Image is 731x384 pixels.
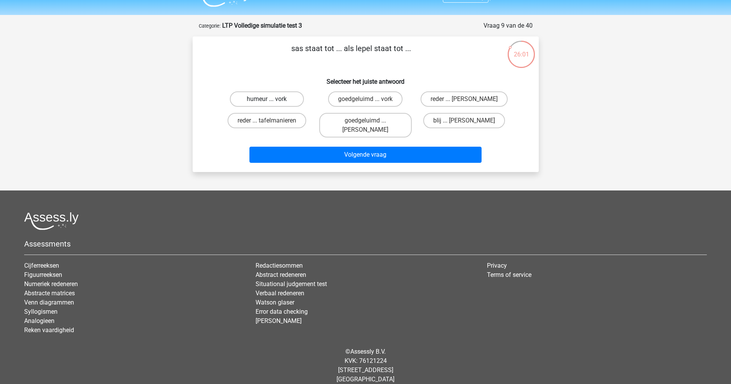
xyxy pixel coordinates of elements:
[24,280,78,288] a: Numeriek redeneren
[205,43,498,66] p: sas staat tot ... als lepel staat tot ...
[319,113,412,137] label: goedgeluimd ... [PERSON_NAME]
[421,91,508,107] label: reder ... [PERSON_NAME]
[24,326,74,334] a: Reken vaardigheid
[256,271,306,278] a: Abstract redeneren
[199,23,221,29] small: Categorie:
[487,271,531,278] a: Terms of service
[249,147,482,163] button: Volgende vraag
[256,280,327,288] a: Situational judgement test
[487,262,507,269] a: Privacy
[507,40,536,59] div: 26:01
[24,239,707,248] h5: Assessments
[328,91,403,107] label: goedgeluimd ... vork
[423,113,505,128] label: blij ... [PERSON_NAME]
[24,271,62,278] a: Figuurreeksen
[24,212,79,230] img: Assessly logo
[256,308,308,315] a: Error data checking
[24,290,75,297] a: Abstracte matrices
[256,290,304,297] a: Verbaal redeneren
[483,21,533,30] div: Vraag 9 van de 40
[222,22,302,29] strong: LTP Volledige simulatie test 3
[256,299,294,306] a: Watson glaser
[256,262,303,269] a: Redactiesommen
[24,299,74,306] a: Venn diagrammen
[228,113,306,128] label: reder ... tafelmanieren
[230,91,304,107] label: humeur ... vork
[205,72,526,85] h6: Selecteer het juiste antwoord
[350,348,386,355] a: Assessly B.V.
[24,317,54,324] a: Analogieen
[24,308,58,315] a: Syllogismen
[256,317,302,324] a: [PERSON_NAME]
[24,262,59,269] a: Cijferreeksen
